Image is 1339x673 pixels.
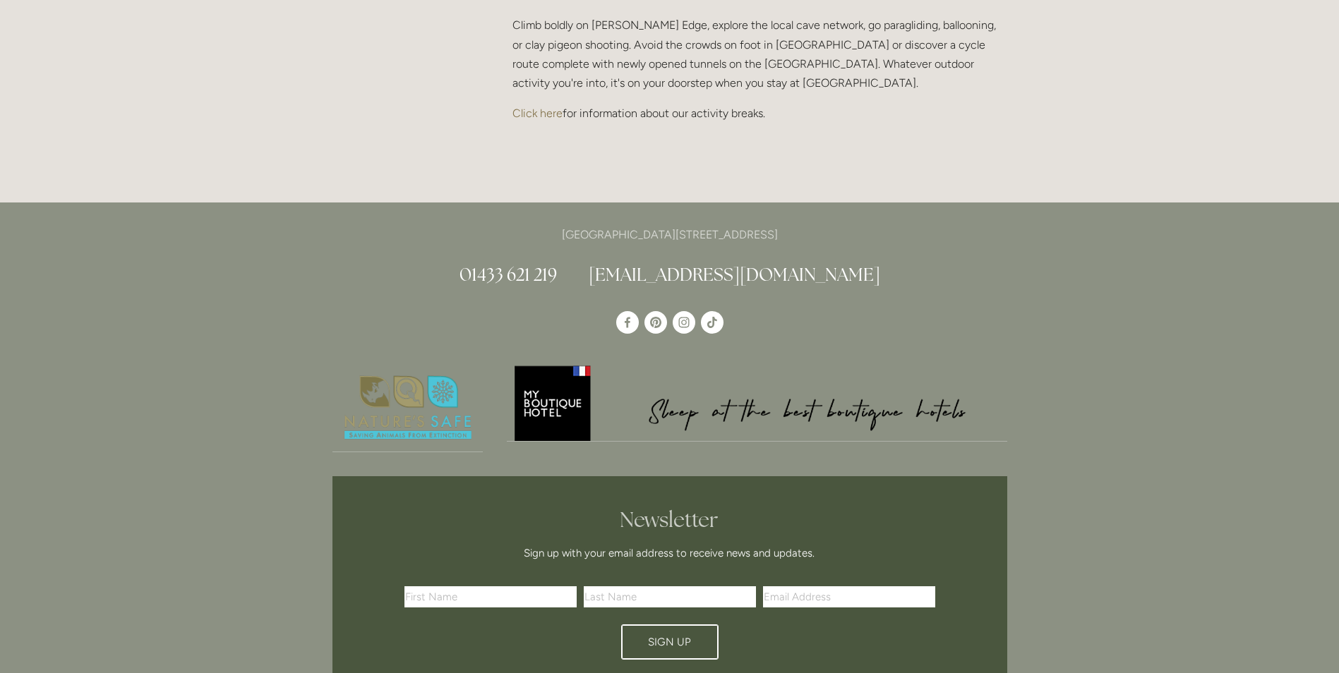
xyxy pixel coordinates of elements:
[332,363,484,452] img: Nature's Safe - Logo
[763,586,935,607] input: Email Address
[332,363,484,453] a: Nature's Safe - Logo
[589,263,880,286] a: [EMAIL_ADDRESS][DOMAIN_NAME]
[404,586,577,607] input: First Name
[644,311,667,334] a: Pinterest
[460,263,557,286] a: 01433 621 219
[616,311,639,334] a: Losehill House Hotel & Spa
[512,107,563,120] a: Click here
[648,636,691,648] span: Sign Up
[409,507,930,533] h2: Newsletter
[584,586,756,607] input: Last Name
[701,311,723,334] a: TikTok
[673,311,695,334] a: Instagram
[507,363,1007,442] img: My Boutique Hotel - Logo
[621,624,719,660] button: Sign Up
[512,104,1007,123] p: for information about our activity breaks.
[507,363,1007,442] a: My Boutique Hotel - Logo
[409,545,930,562] p: Sign up with your email address to receive news and updates.
[332,225,1007,244] p: [GEOGRAPHIC_DATA][STREET_ADDRESS]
